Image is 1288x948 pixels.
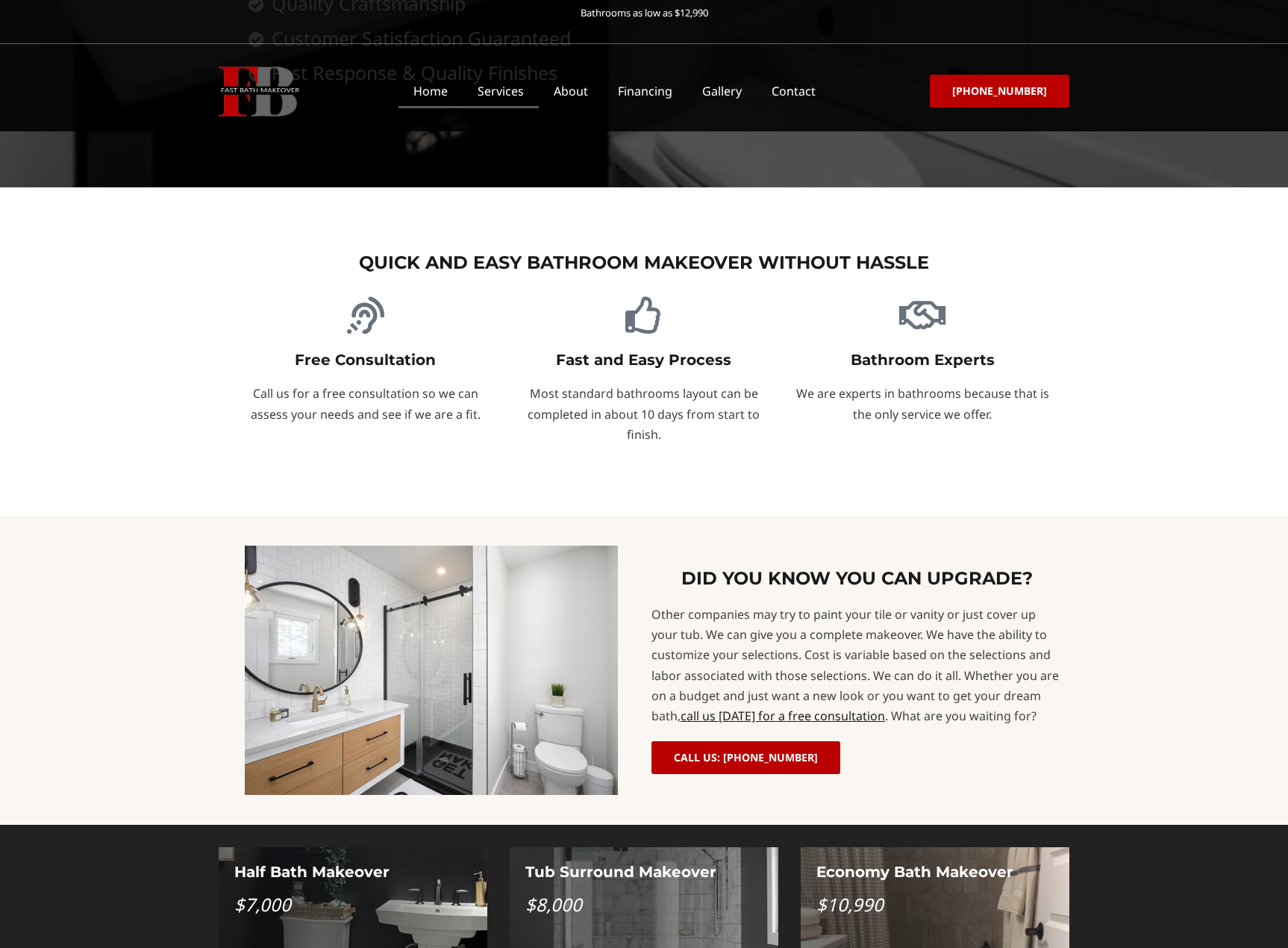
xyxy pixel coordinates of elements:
[347,296,384,334] a: Free Consultation
[512,384,775,445] p: Most standard bathrooms layout can be completed in about 10 days from start to finish.
[295,351,436,369] a: Free Consultation
[904,296,941,334] a: Bathroom Experts
[651,605,1062,726] div: Other companies may try to paint your tile or vanity or just cover up your tub. We can give you a...
[816,896,1054,914] p: $10,990
[219,66,299,116] img: Fast Bath Makeover icon
[851,351,995,369] a: Bathroom Experts
[816,863,1054,881] h4: Economy Bath Makeover
[791,384,1054,424] p: We are experts in bathrooms because that is the only service we offer.
[651,567,1062,590] h3: DID YOU KNOW YOU CAN UPGRADE?
[687,74,757,108] a: Gallery
[603,74,687,108] a: Financing
[525,863,763,881] h4: Tub Surround Makeover
[651,741,840,774] a: CALL US: [PHONE_NUMBER]
[234,896,472,914] p: $7,000
[226,251,1062,274] h3: Quick and Easy Bathroom Makeover Without Hassle
[952,86,1047,96] span: [PHONE_NUMBER]
[681,708,885,724] a: call us [DATE] for a free consultation
[556,351,731,369] a: Fast and Easy Process
[674,752,818,763] span: CALL US: [PHONE_NUMBER]
[757,74,831,108] a: Contact
[930,75,1069,107] a: [PHONE_NUMBER]
[539,74,603,108] a: About
[245,546,618,795] img: bathroom-makeover
[234,384,497,424] p: Call us for a free consultation so we can assess your needs and see if we are a fit.
[625,296,663,334] a: Fast and Easy Process
[525,896,763,914] p: $8,000
[398,74,463,108] a: Home
[463,74,539,108] a: Services
[234,863,472,881] h4: Half Bath Makeover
